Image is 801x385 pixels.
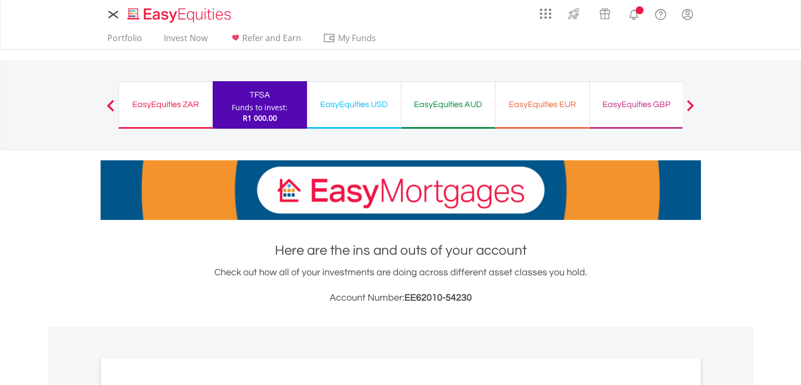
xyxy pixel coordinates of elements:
a: Refer and Earn [225,33,305,49]
div: TFSA [219,88,301,102]
div: EasyEquities USD [313,97,394,112]
img: EasyMortage Promotion Banner [101,160,701,220]
span: EE62010-54230 [404,293,472,303]
h1: Here are the ins and outs of your account [101,241,701,260]
img: grid-menu-icon.svg [540,8,551,20]
a: FAQ's and Support [647,3,674,24]
div: EasyEquities ZAR [125,97,206,112]
button: Next [680,105,701,115]
a: Invest Now [160,33,212,49]
a: AppsGrid [533,3,558,20]
span: R1 000.00 [243,113,277,123]
img: vouchers-v2.svg [596,5,614,22]
a: Vouchers [589,3,620,22]
div: EasyEquities EUR [502,97,583,112]
span: My Funds [323,31,392,45]
div: EasyEquities GBP [596,97,677,112]
a: My Profile [674,3,701,26]
span: Refer and Earn [242,32,301,44]
h3: Account Number: [101,291,701,305]
div: EasyEquities AUD [408,97,489,112]
div: Check out how all of your investments are doing across different asset classes you hold. [101,265,701,305]
img: thrive-v2.svg [565,5,582,22]
button: Previous [100,105,121,115]
a: Notifications [620,3,647,24]
a: Home page [123,3,235,24]
img: EasyEquities_Logo.png [125,6,235,24]
div: Funds to invest: [232,102,288,113]
a: Portfolio [103,33,146,49]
